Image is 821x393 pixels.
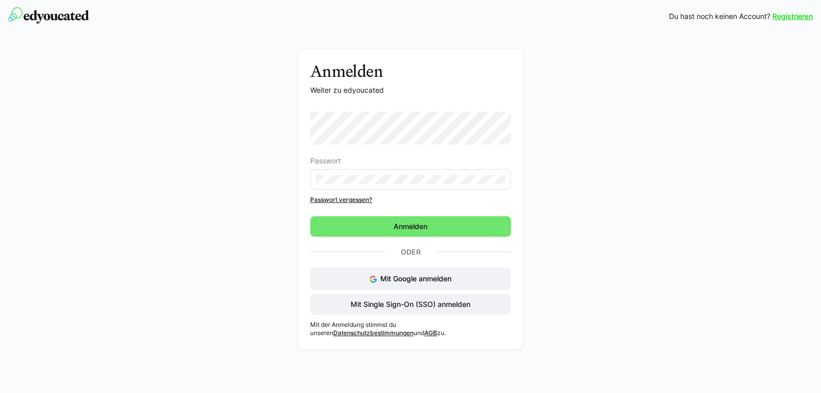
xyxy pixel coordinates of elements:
[424,329,437,337] a: AGB
[772,11,813,22] a: Registrieren
[385,245,436,259] p: Oder
[310,267,511,290] button: Mit Google anmelden
[380,274,451,283] span: Mit Google anmelden
[8,7,89,24] img: edyoucated
[310,61,511,81] h3: Anmelden
[669,11,770,22] span: Du hast noch keinen Account?
[310,321,511,337] p: Mit der Anmeldung stimmst du unseren und zu.
[310,294,511,315] button: Mit Single Sign-On (SSO) anmelden
[333,329,414,337] a: Datenschutzbestimmungen
[310,85,511,95] p: Weiter zu edyoucated
[310,196,511,204] a: Passwort vergessen?
[349,299,472,309] span: Mit Single Sign-On (SSO) anmelden
[310,216,511,237] button: Anmelden
[310,157,341,165] span: Passwort
[392,221,429,232] span: Anmelden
